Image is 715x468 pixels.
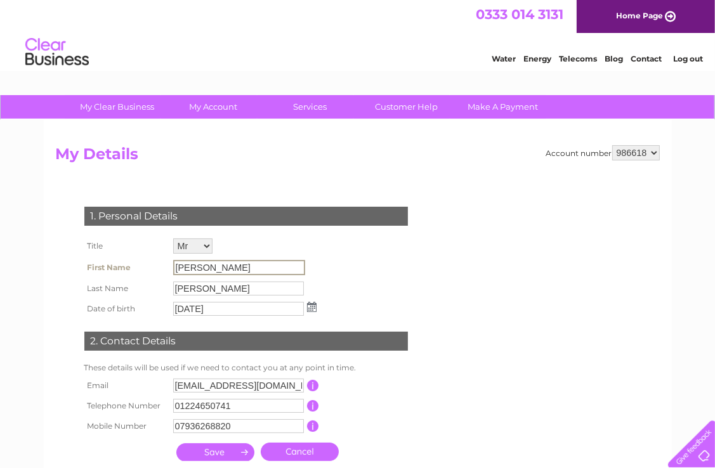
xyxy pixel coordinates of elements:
a: Cancel [261,443,339,461]
th: Date of birth [81,299,170,319]
div: 1. Personal Details [84,207,408,226]
a: Blog [605,54,623,63]
img: logo.png [25,33,89,72]
a: My Account [161,95,266,119]
th: Email [81,375,170,396]
div: Clear Business is a trading name of Verastar Limited (registered in [GEOGRAPHIC_DATA] No. 3667643... [58,7,658,62]
a: 0333 014 3131 [476,6,563,22]
a: Customer Help [354,95,459,119]
td: These details will be used if we need to contact you at any point in time. [81,360,411,375]
a: Log out [673,54,703,63]
a: Make A Payment [450,95,555,119]
div: 2. Contact Details [84,332,408,351]
th: First Name [81,257,170,278]
a: Energy [523,54,551,63]
a: Water [492,54,516,63]
a: My Clear Business [65,95,169,119]
img: ... [307,302,317,312]
input: Information [307,380,319,391]
th: Mobile Number [81,416,170,436]
a: Contact [631,54,662,63]
a: Services [258,95,362,119]
th: Last Name [81,278,170,299]
a: Telecoms [559,54,597,63]
h2: My Details [56,145,660,169]
input: Information [307,400,319,412]
div: Account number [546,145,660,160]
th: Telephone Number [81,396,170,416]
th: Title [81,235,170,257]
input: Submit [176,443,254,461]
input: Information [307,420,319,432]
